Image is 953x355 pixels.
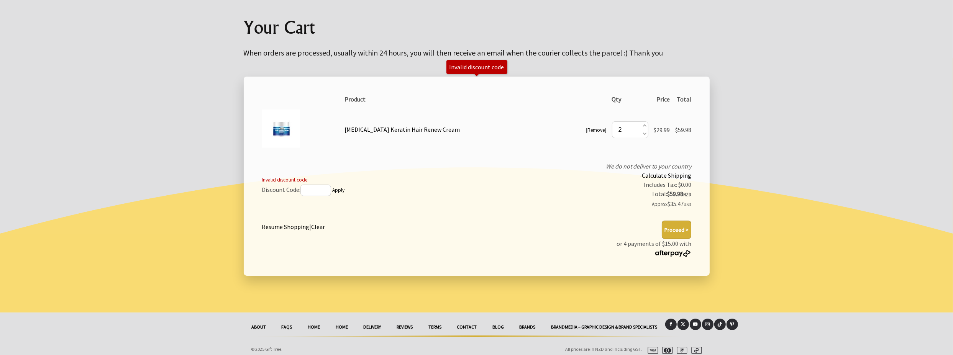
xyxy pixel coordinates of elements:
[606,162,691,170] em: We do not deliver to your country
[665,319,677,330] a: Facebook
[667,190,691,198] strong: $59.98
[587,127,605,133] a: Remove
[642,172,691,179] a: Calculate Shipping
[342,92,609,106] th: Product
[690,319,701,330] a: Youtube
[311,223,325,231] a: Clear
[449,63,504,71] div: Invalid discount code
[259,159,473,212] td: Discount Code:
[662,221,691,239] button: Proceed >
[652,201,668,208] small: Approx
[586,127,606,133] small: [ ]
[512,319,543,335] a: Brands
[659,347,673,354] img: mastercard.svg
[473,159,694,212] td: -
[332,187,344,193] a: Apply
[677,319,689,330] a: X (Twitter)
[609,92,651,106] th: Qty
[688,347,702,354] img: afterpay.svg
[328,319,356,335] a: HOME
[543,319,665,335] a: Brandmedia – Graphic Design & Brand Specialists
[262,223,309,231] a: Resume Shopping
[485,319,512,335] a: Blog
[420,319,449,335] a: Terms
[449,319,485,335] a: Contact
[702,319,714,330] a: Instagram
[251,346,283,352] span: © 2025 Gift Tree.
[262,177,307,183] small: Invalid discount code
[300,185,331,196] input: If you have a discount code, enter it here and press 'Apply'.
[476,189,691,209] div: Total: $35.47
[673,92,694,106] th: Total
[714,319,726,330] a: Tiktok
[476,180,691,189] div: Includes Tax: $0.00
[617,239,691,257] p: or 4 payments of $15.00 with
[244,48,663,57] big: When orders are processed, usually within 24 hours, you will then receive an email when the couri...
[262,221,325,231] div: |
[727,319,738,330] a: Pinterest
[651,92,673,106] th: Price
[356,319,389,335] a: delivery
[673,106,694,152] td: $59.98
[654,250,691,257] img: Afterpay
[344,126,460,133] a: [MEDICAL_DATA] Keratin Hair Renew Cream
[651,106,673,152] td: $29.99
[566,346,642,352] span: All prices are in NZD and including GST.
[645,347,658,354] img: visa.svg
[683,192,691,197] span: NZD
[244,319,274,335] a: About
[674,347,687,354] img: paypal.svg
[300,319,328,335] a: HOME
[684,202,691,207] span: USD
[274,319,300,335] a: FAQs
[389,319,421,335] a: reviews
[244,17,710,37] h1: Your Cart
